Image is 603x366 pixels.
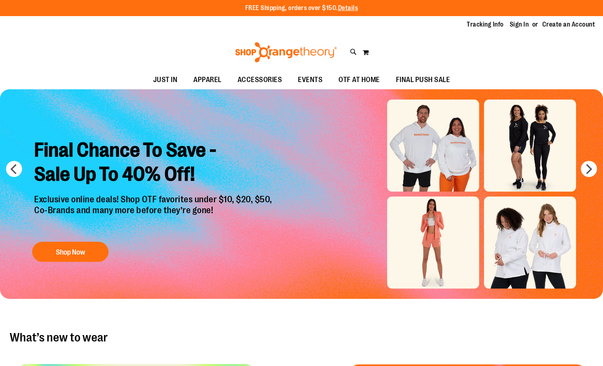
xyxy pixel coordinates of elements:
img: Shop Orangetheory [234,42,338,62]
a: Details [338,4,358,12]
span: JUST IN [153,71,178,89]
span: EVENTS [298,71,322,89]
a: JUST IN [145,71,186,89]
p: Exclusive online deals! Shop OTF favorites under $10, $20, $50, Co-Brands and many more before th... [28,194,280,234]
button: prev [6,161,22,177]
a: Tracking Info [467,20,504,29]
span: APPAREL [193,71,222,89]
a: Sign In [510,20,529,29]
h2: Final Chance To Save - Sale Up To 40% Off! [28,132,280,194]
a: APPAREL [185,71,230,89]
a: ACCESSORIES [230,71,290,89]
a: EVENTS [290,71,330,89]
a: Final Chance To Save -Sale Up To 40% Off! Exclusive online deals! Shop OTF favorites under $10, $... [28,132,280,266]
button: next [581,161,597,177]
h2: What’s new to wear [10,331,593,344]
a: OTF AT HOME [330,71,388,89]
p: FREE Shipping, orders over $150. [245,4,358,13]
span: FINAL PUSH SALE [396,71,450,89]
span: ACCESSORIES [238,71,282,89]
a: Create an Account [542,20,595,29]
button: Shop Now [32,242,109,262]
span: OTF AT HOME [338,71,380,89]
a: FINAL PUSH SALE [388,71,458,89]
